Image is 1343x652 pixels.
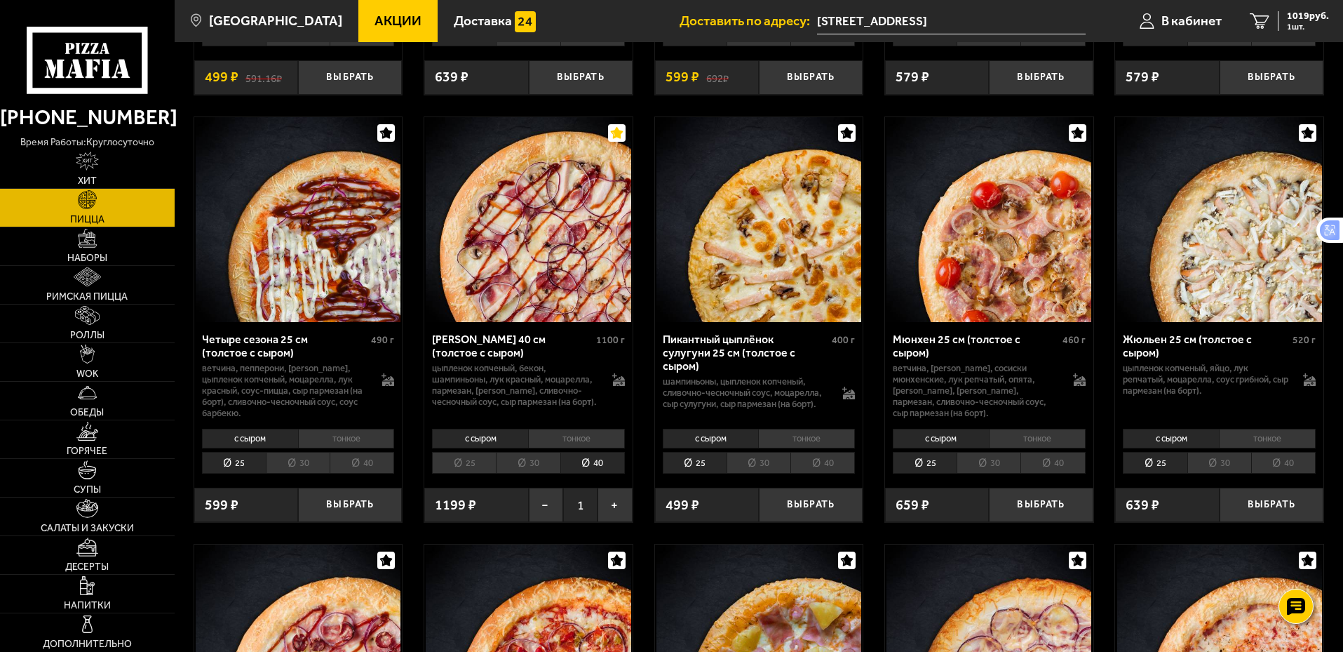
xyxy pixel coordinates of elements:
span: Акции [374,14,421,27]
li: 30 [957,452,1020,474]
span: [GEOGRAPHIC_DATA] [209,14,342,27]
span: Пискарёвский проспект, 125к1 [817,8,1086,34]
input: Ваш адрес доставки [817,8,1086,34]
span: Роллы [70,331,104,340]
li: 30 [727,452,790,474]
p: ветчина, [PERSON_NAME], сосиски мюнхенские, лук репчатый, опята, [PERSON_NAME], [PERSON_NAME], па... [893,363,1059,419]
span: 520 г [1293,334,1316,346]
a: Пикантный цыплёнок сулугуни 25 см (толстое с сыром) [655,117,863,322]
li: 40 [560,452,625,474]
button: Выбрать [989,60,1093,95]
span: 599 ₽ [205,498,238,512]
li: с сыром [893,429,989,448]
img: Чикен Барбекю 40 см (толстое с сыром) [426,117,630,322]
button: Выбрать [298,488,402,522]
li: тонкое [758,429,855,448]
img: Жюльен 25 см (толстое с сыром) [1117,117,1322,322]
li: 40 [1251,452,1316,474]
button: − [529,488,563,522]
button: Выбрать [298,60,402,95]
li: 40 [1020,452,1085,474]
li: с сыром [432,429,528,448]
img: 15daf4d41897b9f0e9f617042186c801.svg [515,11,536,32]
span: 1019 руб. [1287,11,1329,21]
li: тонкое [1219,429,1316,448]
li: 30 [1187,452,1251,474]
span: Римская пицца [46,292,128,302]
div: Жюльен 25 см (толстое с сыром) [1123,333,1289,359]
span: 579 ₽ [896,70,929,84]
button: Выбрать [759,488,863,522]
button: Выбрать [529,60,633,95]
div: Мюнхен 25 см (толстое с сыром) [893,333,1059,359]
li: 30 [496,452,560,474]
img: Мюнхен 25 см (толстое с сыром) [886,117,1091,322]
li: 25 [432,452,496,474]
li: 25 [663,452,727,474]
li: тонкое [528,429,625,448]
span: Пицца [70,215,104,225]
a: Чикен Барбекю 40 см (толстое с сыром) [424,117,633,322]
p: ветчина, пепперони, [PERSON_NAME], цыпленок копченый, моцарелла, лук красный, соус-пицца, сыр пар... [202,363,368,419]
span: 460 г [1062,334,1086,346]
span: 599 ₽ [666,70,699,84]
li: 30 [266,452,330,474]
li: тонкое [989,429,1086,448]
span: Дополнительно [43,639,132,649]
li: 25 [893,452,957,474]
li: с сыром [1123,429,1219,448]
span: Наборы [67,253,107,263]
li: 40 [790,452,855,474]
span: Напитки [64,601,111,611]
span: Доставка [454,14,512,27]
span: 490 г [371,334,394,346]
img: Пикантный цыплёнок сулугуни 25 см (толстое с сыром) [656,117,861,322]
div: Четыре сезона 25 см (толстое с сыром) [202,333,368,359]
s: 692 ₽ [706,70,729,84]
span: 579 ₽ [1126,70,1159,84]
span: 639 ₽ [435,70,468,84]
span: WOK [76,369,98,379]
span: Горячее [67,446,107,456]
a: Жюльен 25 см (толстое с сыром) [1115,117,1323,322]
li: 25 [202,452,266,474]
span: Хит [78,176,97,186]
span: Салаты и закуски [41,524,134,533]
span: 639 ₽ [1126,498,1159,512]
span: В кабинет [1161,14,1222,27]
button: Выбрать [759,60,863,95]
button: Выбрать [1220,60,1323,95]
span: 659 ₽ [896,498,929,512]
button: + [598,488,632,522]
img: Четыре сезона 25 см (толстое с сыром) [196,117,400,322]
li: 40 [330,452,394,474]
p: цыпленок копченый, яйцо, лук репчатый, моцарелла, соус грибной, сыр пармезан (на борт). [1123,363,1289,397]
span: Обеды [70,408,104,418]
button: Выбрать [989,488,1093,522]
li: с сыром [663,429,759,448]
p: цыпленок копченый, бекон, шампиньоны, лук красный, моцарелла, пармезан, [PERSON_NAME], сливочно-ч... [432,363,598,408]
li: с сыром [202,429,298,448]
s: 591.16 ₽ [245,70,282,84]
span: 1 [563,488,598,522]
li: 25 [1123,452,1187,474]
span: 400 г [832,334,855,346]
span: Супы [74,485,101,495]
a: Мюнхен 25 см (толстое с сыром) [885,117,1093,322]
a: Четыре сезона 25 см (толстое с сыром) [194,117,403,322]
div: Пикантный цыплёнок сулугуни 25 см (толстое с сыром) [663,333,829,373]
span: 1100 г [596,334,625,346]
span: 499 ₽ [205,70,238,84]
span: Десерты [65,562,109,572]
span: 1 шт. [1287,22,1329,31]
span: 1199 ₽ [435,498,476,512]
span: 499 ₽ [666,498,699,512]
div: [PERSON_NAME] 40 см (толстое с сыром) [432,333,593,359]
li: тонкое [298,429,395,448]
span: Доставить по адресу: [680,14,817,27]
button: Выбрать [1220,488,1323,522]
p: шампиньоны, цыпленок копченый, сливочно-чесночный соус, моцарелла, сыр сулугуни, сыр пармезан (на... [663,376,829,410]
